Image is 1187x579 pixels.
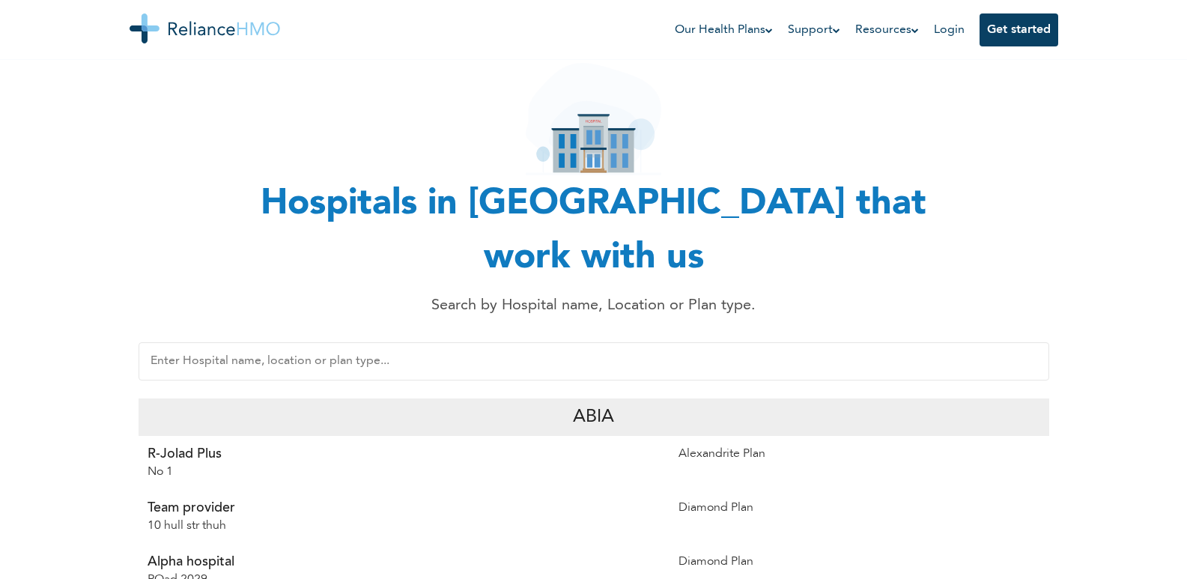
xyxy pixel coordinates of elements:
p: Team provider [148,499,661,517]
input: Enter Hospital name, location or plan type... [139,342,1049,381]
a: Our Health Plans [675,21,773,39]
p: Diamond Plan [678,553,1040,571]
p: Alpha hospital [148,553,661,571]
p: Alexandrite Plan [678,445,1040,463]
p: 10 hull str thuh [148,517,661,535]
p: R-Jolad Plus [148,445,661,463]
a: Support [788,21,840,39]
button: Get started [980,13,1058,46]
img: hospital_icon.svg [526,63,661,175]
a: Login [934,24,965,36]
p: Abia [573,404,614,431]
p: No 1 [148,463,661,481]
p: Search by Hospital name, Location or Plan type. [257,294,931,317]
img: Reliance HMO's Logo [130,13,280,43]
a: Resources [855,21,919,39]
p: Diamond Plan [678,499,1040,517]
h1: Hospitals in [GEOGRAPHIC_DATA] that work with us [219,178,968,285]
